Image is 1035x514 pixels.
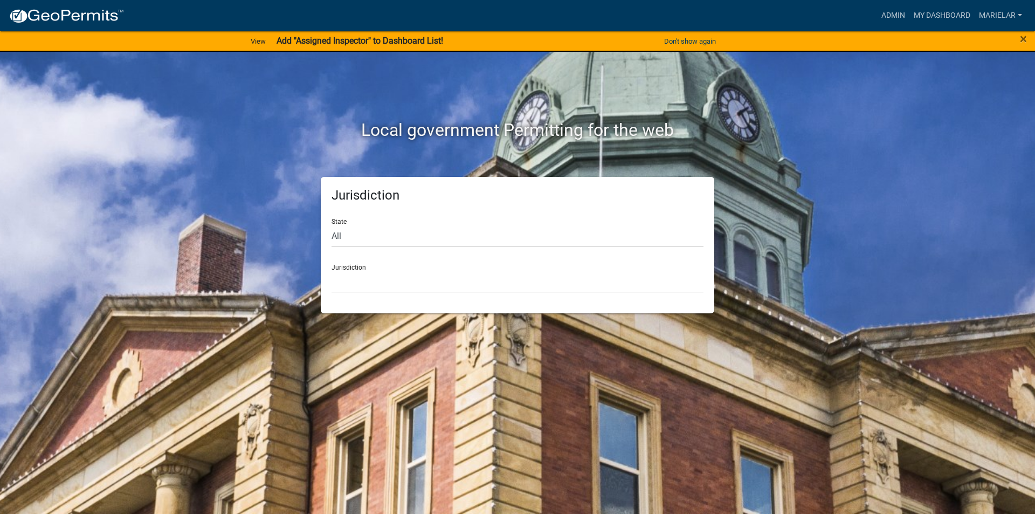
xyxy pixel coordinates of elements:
[277,36,443,46] strong: Add "Assigned Inspector" to Dashboard List!
[332,188,703,203] h5: Jurisdiction
[218,120,817,140] h2: Local government Permitting for the web
[1020,31,1027,46] span: ×
[1020,32,1027,45] button: Close
[975,5,1026,26] a: marielar
[246,32,270,50] a: View
[909,5,975,26] a: My Dashboard
[877,5,909,26] a: Admin
[660,32,720,50] button: Don't show again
